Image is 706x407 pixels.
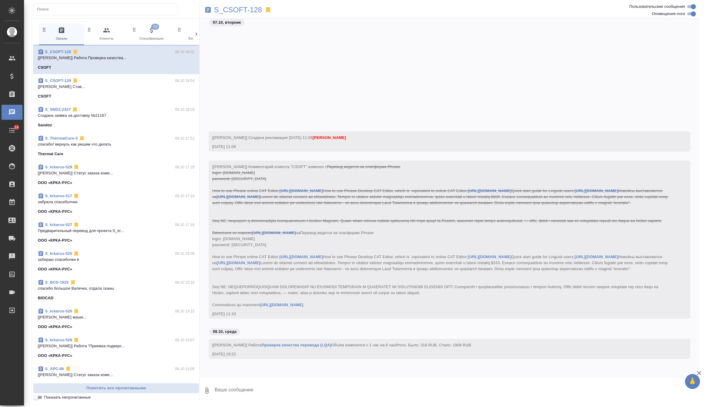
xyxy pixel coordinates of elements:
[212,351,669,357] div: [DATE] 19:22
[687,375,698,388] span: 🙏
[575,255,618,259] a: [URL][DOMAIN_NAME]
[79,135,85,141] svg: Отписаться
[38,199,195,205] p: забрала спасиболчки
[38,209,72,215] p: ООО «КРКА-РУС»
[176,27,182,32] svg: Зажми и перетащи, чтобы поменять порядок вкладок
[213,20,241,26] p: 07.10, вторник
[131,27,172,41] span: Спецификации
[175,78,195,84] p: 08.10 18:54
[260,303,303,307] a: [URL][DOMAIN_NAME]
[33,305,199,333] div: S_krkarus-52608.10 13:15[[PERSON_NAME] маши...ООО «КРКА-РУС»
[279,255,323,259] a: [URL][DOMAIN_NAME]
[65,366,71,372] svg: Отписаться
[217,194,260,199] a: [URL][DOMAIN_NAME]
[72,78,78,84] svg: Отписаться
[212,343,471,347] span: [[PERSON_NAME]] Работа Объём изменился с 1 час на 6 час
[38,151,63,157] p: Thermal Care
[212,311,669,317] div: [DATE] 11:33
[38,314,195,320] p: [[PERSON_NAME] маши...
[38,93,51,99] p: CSOFT
[175,107,195,113] p: 08.10 18:26
[11,124,22,130] span: 14
[279,188,323,193] a: [URL][DOMAIN_NAME]
[70,279,76,285] svg: Отписаться
[33,132,199,161] div: S_ThermalCare-308.10 17:51спасибо! вернусь как решим что делатьThermal Care
[395,343,471,347] span: Итого. Было: 318 RUB. Стало: 1908 RUB
[33,276,199,305] div: S_BCD-162508.10 15:10спасибо большое Валечка, отдала сканыBIOCAD
[175,251,195,257] p: 08.10 15:36
[175,308,195,314] p: 08.10 13:15
[33,383,199,393] button: Пометить все прочитанными
[38,237,72,243] p: ООО «КРКА-РУС»
[73,308,79,314] svg: Отписаться
[38,180,72,186] p: ООО «КРКА-РУС»
[212,164,669,307] span: [[PERSON_NAME]] Комментарий клиента "CSOFT" изменен с на
[38,65,51,71] p: CSOFT
[38,257,195,263] p: забираю спасибочки ё
[175,135,195,141] p: 08.10 17:51
[685,374,700,389] button: 🙏
[252,231,296,235] a: [URL][DOMAIN_NAME]
[86,27,92,32] svg: Зажми и перетащи, чтобы поменять порядок вкладок
[313,135,346,140] span: [PERSON_NAME]
[45,309,72,313] a: S_krkarus-526
[212,144,669,150] div: [DATE] 11:06
[72,49,78,55] svg: Отписаться
[33,362,199,391] div: S_APC-8608.10 13:05[[PERSON_NAME]] Статус заказа изме...[PERSON_NAME] Electric
[45,366,64,371] a: S_APC-86
[45,222,72,227] a: S_krkarus-527
[468,255,511,259] a: [URL][DOMAIN_NAME]
[212,231,669,307] span: Перевод ведется на платформе Phrase login: [DOMAIN_NAME] password: [SECURITY_DATA] How to use Phr...
[45,165,72,169] a: S_krkarus-529
[33,333,199,362] div: S_krkarus-52808.10 13:07[[PERSON_NAME]] Работа "Приемка подверс...ООО «КРКА-РУС»
[38,343,195,349] p: [[PERSON_NAME]] Работа "Приемка подверс...
[72,107,78,113] svg: Отписаться
[175,193,195,199] p: 08.10 17:16
[131,27,137,32] svg: Зажми и перетащи, чтобы поменять порядок вкладок
[44,394,91,400] span: Показать непрочитанные
[41,27,47,32] svg: Зажми и перетащи, чтобы поменять порядок вкладок
[38,228,195,234] p: Предварительный перевод для проекта S_kr...
[33,189,199,218] div: S_krkarus-51708.10 17:16забрала спасиболчкиООО «КРКА-РУС»
[33,45,199,74] div: S_CSOFT-12808.10 19:22[[PERSON_NAME]] Работа Проверка качества...CSOFT
[41,27,82,41] span: Заказы
[629,4,685,10] span: Пользовательские сообщения
[38,122,52,128] p: Sandoz
[175,279,195,285] p: 08.10 15:10
[212,135,346,140] span: [[PERSON_NAME]] Создана рекламация [DATE] 11:06
[33,74,199,103] div: S_CSOFT-12908.10 18:54[[PERSON_NAME] Став...CSOFT
[38,381,87,387] p: [PERSON_NAME] Electric
[73,193,79,199] svg: Отписаться
[38,55,195,61] p: [[PERSON_NAME]] Работа Проверка качества...
[176,27,217,41] span: Входящие
[652,11,685,17] span: Оповещения-логи
[33,103,199,132] div: S_SNDZ-232708.10 18:26Создана заявка на доставку №21167Sandoz
[73,251,79,257] svg: Отписаться
[38,170,195,176] p: [[PERSON_NAME]] Статус заказа изме...
[36,385,196,392] span: Пометить все прочитанными
[38,295,53,301] p: BIOCAD
[38,324,72,330] p: ООО «КРКА-РУС»
[38,141,195,147] p: спасибо! вернусь как решим что делать
[38,266,72,272] p: ООО «КРКА-РУС»
[261,343,331,347] a: Проверка качества перевода (LQA)
[45,194,72,198] a: S_krkarus-517
[468,188,511,193] a: [URL][DOMAIN_NAME]
[175,49,195,55] p: 08.10 19:22
[33,218,199,247] div: S_krkarus-52708.10 17:16Предварительный перевод для проекта S_kr...ООО «КРКА-РУС»
[45,78,71,83] a: S_CSOFT-129
[38,353,72,359] p: ООО «КРКА-РУС»
[214,7,262,13] p: S_CSOFT-128
[45,280,69,285] a: S_BCD-1625
[175,337,195,343] p: 08.10 13:07
[73,222,79,228] svg: Отписаться
[38,372,195,378] p: [[PERSON_NAME]] Статус заказа изме...
[38,285,195,291] p: спасибо большое Валечка, отдала сканы
[213,329,237,335] p: 08.10, среда
[175,222,195,228] p: 08.10 17:16
[45,251,72,256] a: S_krkarus-525
[86,27,127,41] span: Клиенты
[575,188,618,193] a: [URL][DOMAIN_NAME]
[2,123,23,138] a: 14
[45,50,71,54] a: S_CSOFT-128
